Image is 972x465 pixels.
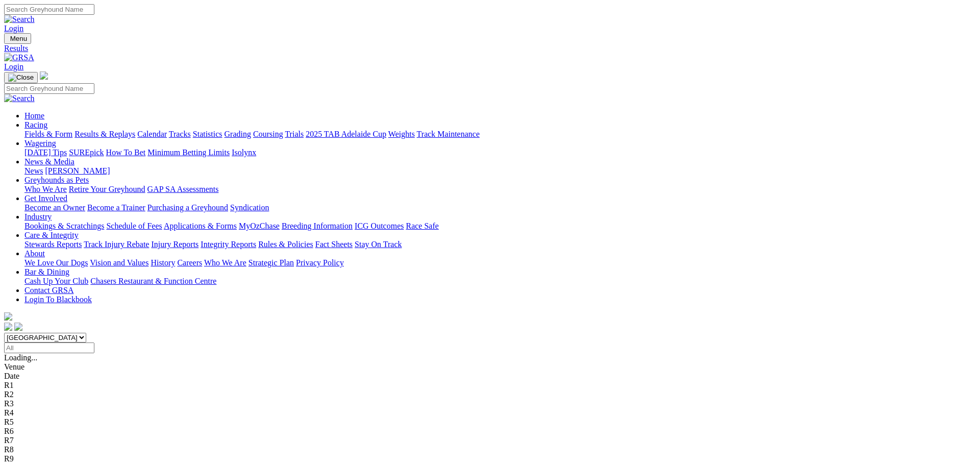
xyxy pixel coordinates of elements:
a: Fields & Form [24,130,72,138]
a: Trials [285,130,304,138]
span: Menu [10,35,27,42]
a: ICG Outcomes [355,222,404,230]
a: Vision and Values [90,258,148,267]
a: Privacy Policy [296,258,344,267]
button: Toggle navigation [4,72,38,83]
a: Login To Blackbook [24,295,92,304]
div: R8 [4,445,968,454]
img: Search [4,15,35,24]
a: Cash Up Your Club [24,277,88,285]
a: Who We Are [204,258,246,267]
div: News & Media [24,166,968,176]
div: Wagering [24,148,968,157]
input: Search [4,83,94,94]
div: R6 [4,427,968,436]
a: We Love Our Dogs [24,258,88,267]
a: Calendar [137,130,167,138]
a: GAP SA Assessments [147,185,219,193]
a: Login [4,62,23,71]
a: News & Media [24,157,74,166]
a: Syndication [230,203,269,212]
a: Integrity Reports [201,240,256,249]
a: Care & Integrity [24,231,79,239]
img: Close [8,74,34,82]
a: Purchasing a Greyhound [147,203,228,212]
a: About [24,249,45,258]
a: Results [4,44,968,53]
a: Tracks [169,130,191,138]
a: Statistics [193,130,222,138]
div: Care & Integrity [24,240,968,249]
div: Bar & Dining [24,277,968,286]
span: Loading... [4,353,37,362]
div: R1 [4,381,968,390]
a: Stewards Reports [24,240,82,249]
img: Search [4,94,35,103]
a: Grading [225,130,251,138]
img: GRSA [4,53,34,62]
img: logo-grsa-white.png [4,312,12,321]
img: facebook.svg [4,323,12,331]
div: R5 [4,418,968,427]
div: Greyhounds as Pets [24,185,968,194]
a: Get Involved [24,194,67,203]
a: Minimum Betting Limits [147,148,230,157]
a: Schedule of Fees [106,222,162,230]
a: Greyhounds as Pets [24,176,89,184]
a: Industry [24,212,52,221]
a: Isolynx [232,148,256,157]
a: 2025 TAB Adelaide Cup [306,130,386,138]
a: History [151,258,175,267]
a: [PERSON_NAME] [45,166,110,175]
a: Fact Sheets [315,240,353,249]
a: Contact GRSA [24,286,73,295]
a: Track Injury Rebate [84,240,149,249]
a: How To Bet [106,148,146,157]
input: Search [4,4,94,15]
a: Bookings & Scratchings [24,222,104,230]
a: Chasers Restaurant & Function Centre [90,277,216,285]
a: Results & Replays [74,130,135,138]
a: Breeding Information [282,222,353,230]
a: Race Safe [406,222,438,230]
a: Become an Owner [24,203,85,212]
div: R2 [4,390,968,399]
button: Toggle navigation [4,33,31,44]
a: Racing [24,120,47,129]
a: SUREpick [69,148,104,157]
img: logo-grsa-white.png [40,71,48,80]
input: Select date [4,342,94,353]
div: Date [4,372,968,381]
a: Retire Your Greyhound [69,185,145,193]
a: Coursing [253,130,283,138]
a: Applications & Forms [164,222,237,230]
div: R9 [4,454,968,463]
a: News [24,166,43,175]
a: Stay On Track [355,240,402,249]
a: Weights [388,130,415,138]
div: Get Involved [24,203,968,212]
a: Strategic Plan [248,258,294,267]
div: Racing [24,130,968,139]
div: R7 [4,436,968,445]
a: Login [4,24,23,33]
a: Careers [177,258,202,267]
a: Who We Are [24,185,67,193]
a: Home [24,111,44,120]
a: Track Maintenance [417,130,480,138]
div: Industry [24,222,968,231]
div: R3 [4,399,968,408]
a: MyOzChase [239,222,280,230]
a: Injury Reports [151,240,198,249]
div: Venue [4,362,968,372]
a: Rules & Policies [258,240,313,249]
a: [DATE] Tips [24,148,67,157]
a: Become a Trainer [87,203,145,212]
a: Bar & Dining [24,267,69,276]
img: twitter.svg [14,323,22,331]
div: R4 [4,408,968,418]
a: Wagering [24,139,56,148]
div: About [24,258,968,267]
